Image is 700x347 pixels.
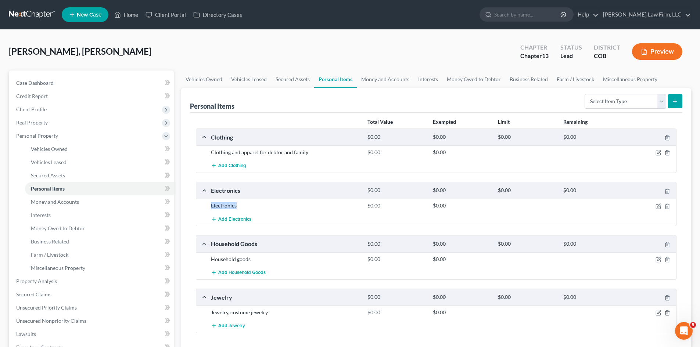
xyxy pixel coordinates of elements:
div: $0.00 [364,134,429,141]
a: Secured Claims [10,288,174,301]
div: Household goods [207,256,364,263]
button: Add Clothing [211,159,246,173]
a: Farm / Livestock [25,248,174,261]
a: Personal Items [25,182,174,195]
div: District [594,43,620,52]
strong: Remaining [563,119,588,125]
a: Business Related [25,235,174,248]
button: Add Jewelry [211,319,245,333]
div: $0.00 [429,149,494,156]
span: Money Owed to Debtor [31,225,85,231]
a: Money Owed to Debtor [25,222,174,235]
span: [PERSON_NAME], [PERSON_NAME] [9,46,151,57]
a: Money and Accounts [25,195,174,209]
span: Lawsuits [16,331,36,337]
a: Money Owed to Debtor [442,71,505,88]
a: Miscellaneous Property [599,71,662,88]
a: Directory Cases [190,8,246,21]
span: Client Profile [16,106,47,112]
a: Vehicles Owned [181,71,227,88]
span: Money and Accounts [31,199,79,205]
div: $0.00 [560,187,625,194]
div: $0.00 [429,256,494,263]
a: Secured Assets [25,169,174,182]
span: Add Household Goods [218,270,266,275]
strong: Exempted [433,119,456,125]
a: Help [574,8,599,21]
span: New Case [77,12,101,18]
div: Status [560,43,582,52]
div: $0.00 [494,134,559,141]
button: Add Household Goods [211,266,266,279]
div: $0.00 [494,294,559,301]
a: Vehicles Leased [25,156,174,169]
a: [PERSON_NAME] Law Firm, LLC [599,8,691,21]
div: $0.00 [364,294,429,301]
a: Property Analysis [10,275,174,288]
span: Interests [31,212,51,218]
strong: Limit [498,119,510,125]
span: Add Jewelry [218,323,245,329]
div: Lead [560,52,582,60]
input: Search by name... [494,8,561,21]
div: $0.00 [364,241,429,247]
a: Personal Items [314,71,357,88]
a: Unsecured Nonpriority Claims [10,314,174,328]
div: $0.00 [560,241,625,247]
span: Personal Items [31,185,65,192]
span: Personal Property [16,133,58,139]
div: $0.00 [429,294,494,301]
span: Unsecured Priority Claims [16,304,77,311]
span: Secured Assets [31,172,65,178]
div: $0.00 [429,241,494,247]
span: 13 [542,52,549,59]
iframe: Intercom live chat [675,322,693,340]
span: Real Property [16,119,48,126]
div: Electronics [207,187,364,194]
button: Add Electronics [211,212,251,226]
div: Jewelry, costume jewelry [207,309,364,316]
a: Interests [414,71,442,88]
div: $0.00 [560,134,625,141]
span: Credit Report [16,93,48,99]
div: Electronics [207,202,364,209]
div: $0.00 [364,149,429,156]
div: $0.00 [364,187,429,194]
span: Secured Claims [16,291,51,297]
div: Household Goods [207,240,364,247]
a: Unsecured Priority Claims [10,301,174,314]
a: Lawsuits [10,328,174,341]
span: Farm / Livestock [31,252,68,258]
span: 5 [690,322,696,328]
span: Case Dashboard [16,80,54,86]
span: Unsecured Nonpriority Claims [16,318,86,324]
div: Clothing and apparel for debtor and family [207,149,364,156]
a: Money and Accounts [357,71,414,88]
span: Add Electronics [218,216,251,222]
a: Business Related [505,71,552,88]
div: $0.00 [429,309,494,316]
div: $0.00 [494,241,559,247]
div: Personal Items [190,102,234,111]
div: Jewelry [207,293,364,301]
a: Miscellaneous Property [25,261,174,275]
button: Preview [632,43,682,60]
span: Property Analysis [16,278,57,284]
a: Vehicles Owned [25,142,174,156]
a: Client Portal [142,8,190,21]
strong: Total Value [367,119,393,125]
div: $0.00 [429,202,494,209]
div: $0.00 [364,256,429,263]
span: Add Clothing [218,163,246,169]
span: Vehicles Leased [31,159,67,165]
div: $0.00 [429,134,494,141]
a: Credit Report [10,90,174,103]
a: Vehicles Leased [227,71,271,88]
div: $0.00 [364,202,429,209]
div: Chapter [520,43,549,52]
span: Business Related [31,238,69,245]
div: $0.00 [429,187,494,194]
div: Chapter [520,52,549,60]
a: Case Dashboard [10,76,174,90]
a: Secured Assets [271,71,314,88]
